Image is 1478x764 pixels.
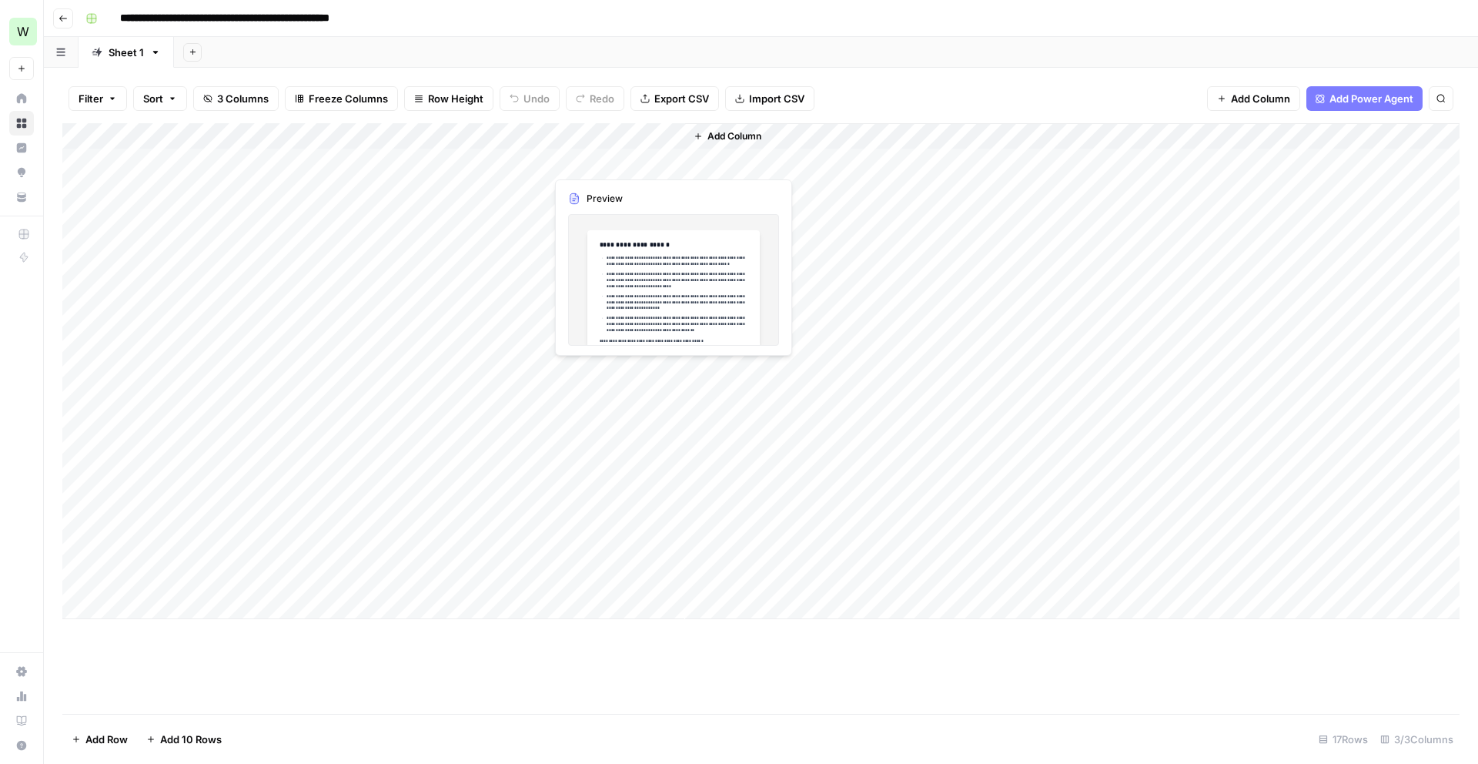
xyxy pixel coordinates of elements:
[9,160,34,185] a: Opportunities
[654,91,709,106] span: Export CSV
[62,727,137,752] button: Add Row
[85,732,128,747] span: Add Row
[143,91,163,106] span: Sort
[9,136,34,160] a: Insights
[687,126,767,146] button: Add Column
[79,91,103,106] span: Filter
[1312,727,1374,752] div: 17 Rows
[630,86,719,111] button: Export CSV
[9,684,34,709] a: Usage
[404,86,493,111] button: Row Height
[193,86,279,111] button: 3 Columns
[428,91,483,106] span: Row Height
[749,91,804,106] span: Import CSV
[69,86,127,111] button: Filter
[9,86,34,111] a: Home
[9,185,34,209] a: Your Data
[160,732,222,747] span: Add 10 Rows
[9,733,34,758] button: Help + Support
[500,86,560,111] button: Undo
[9,111,34,136] a: Browse
[1329,91,1413,106] span: Add Power Agent
[285,86,398,111] button: Freeze Columns
[1374,727,1460,752] div: 3/3 Columns
[590,91,614,106] span: Redo
[9,12,34,51] button: Workspace: Workspace1
[523,91,550,106] span: Undo
[707,129,761,143] span: Add Column
[79,37,174,68] a: Sheet 1
[133,86,187,111] button: Sort
[17,22,29,41] span: W
[9,659,34,684] a: Settings
[109,45,144,60] div: Sheet 1
[9,709,34,733] a: Learning Hub
[1306,86,1423,111] button: Add Power Agent
[566,86,624,111] button: Redo
[309,91,388,106] span: Freeze Columns
[217,91,269,106] span: 3 Columns
[1231,91,1290,106] span: Add Column
[725,86,814,111] button: Import CSV
[137,727,231,752] button: Add 10 Rows
[1207,86,1300,111] button: Add Column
